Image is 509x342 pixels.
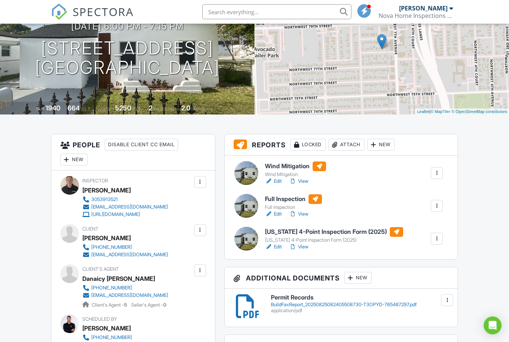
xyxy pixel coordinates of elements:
div: Danaicy [PERSON_NAME] [82,273,155,285]
a: View [289,178,309,185]
h3: Additional Documents [225,268,458,289]
div: Nova Home Inspections LLC [379,12,453,19]
a: Full Inspection Full Inspection [265,195,322,211]
a: [US_STATE] 4-Point Inspection Form (2025) [US_STATE] 4-Point Inspection Form (2025) [265,228,403,244]
h6: [US_STATE] 4-Point Inspection Form (2025) [265,228,403,237]
a: © MapTiler [430,110,450,114]
a: 3053913521 [82,196,168,204]
a: Edit [265,211,282,218]
input: Search everything... [202,4,351,19]
div: 1940 [45,104,60,112]
div: 3053913521 [91,197,118,203]
a: [EMAIL_ADDRESS][DOMAIN_NAME] [82,292,168,299]
strong: 5 [124,302,127,308]
a: Edit [265,178,282,185]
div: BuildFaxReport_20250825082405508730-T3OPYD-765487297.pdf [271,302,449,308]
span: bedrooms [154,106,174,112]
span: sq.ft. [132,106,142,112]
div: Full Inspection [265,205,322,211]
h3: People [51,135,215,171]
a: © OpenStreetMap contributors [452,110,507,114]
a: [PHONE_NUMBER] [82,334,168,342]
div: [PHONE_NUMBER] [91,335,132,341]
a: SPECTORA [51,10,134,26]
div: Disable Client CC Email [105,139,178,151]
div: [EMAIL_ADDRESS][DOMAIN_NAME] [91,293,168,299]
div: Open Intercom Messenger [484,317,502,335]
div: [US_STATE] 4-Point Inspection Form (2025) [265,238,403,244]
div: New [60,154,88,166]
div: New [367,139,395,151]
div: [PHONE_NUMBER] [91,245,132,251]
div: [EMAIL_ADDRESS][DOMAIN_NAME] [91,204,168,210]
div: [URL][DOMAIN_NAME] [91,212,140,218]
a: [URL][DOMAIN_NAME] [82,211,168,219]
div: | [415,109,509,115]
h3: Reports [225,135,458,156]
h1: [STREET_ADDRESS] [GEOGRAPHIC_DATA] [35,39,220,78]
div: [PERSON_NAME] [82,323,131,334]
div: Wind Mitigation [265,172,326,178]
a: [PHONE_NUMBER] [82,285,168,292]
span: Scheduled By [82,317,117,322]
span: Built [36,106,44,112]
div: application/pdf [271,308,449,314]
div: 2.0 [181,104,190,112]
div: [PERSON_NAME] [399,4,448,12]
div: 5250 [115,104,131,112]
span: SPECTORA [73,4,134,19]
img: The Best Home Inspection Software - Spectora [51,4,67,20]
span: Lot Size [98,106,114,112]
a: View [289,244,309,251]
span: Seller's Agent - [131,302,166,308]
a: Edit [265,244,282,251]
a: [EMAIL_ADDRESS][DOMAIN_NAME] [82,251,168,259]
div: 664 [67,104,80,112]
div: New [344,272,372,284]
span: bathrooms [192,106,213,112]
a: Leaflet [417,110,429,114]
a: View [289,211,309,218]
h6: Wind Mitigation [265,162,326,172]
strong: 0 [163,302,166,308]
div: Locked [290,139,326,151]
div: [PHONE_NUMBER] [91,285,132,291]
span: sq. ft. [81,106,91,112]
a: Wind Mitigation Wind Mitigation [265,162,326,178]
div: Attach [329,139,364,151]
div: 2 [149,104,152,112]
h6: Permit Records [271,295,449,301]
a: [EMAIL_ADDRESS][DOMAIN_NAME] [82,204,168,211]
span: Client's Agent - [92,302,128,308]
span: Client's Agent [82,267,119,272]
div: [EMAIL_ADDRESS][DOMAIN_NAME] [91,252,168,258]
a: [PHONE_NUMBER] [82,244,168,251]
h6: Full Inspection [265,195,322,204]
div: [PERSON_NAME] [82,185,131,196]
span: Inspector [82,178,108,184]
span: Client [82,226,98,232]
h3: [DATE] 6:00 pm - 7:15 pm [71,22,184,32]
div: [PERSON_NAME] [82,233,131,244]
a: Permit Records BuildFaxReport_20250825082405508730-T3OPYD-765487297.pdf application/pdf [271,295,449,314]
